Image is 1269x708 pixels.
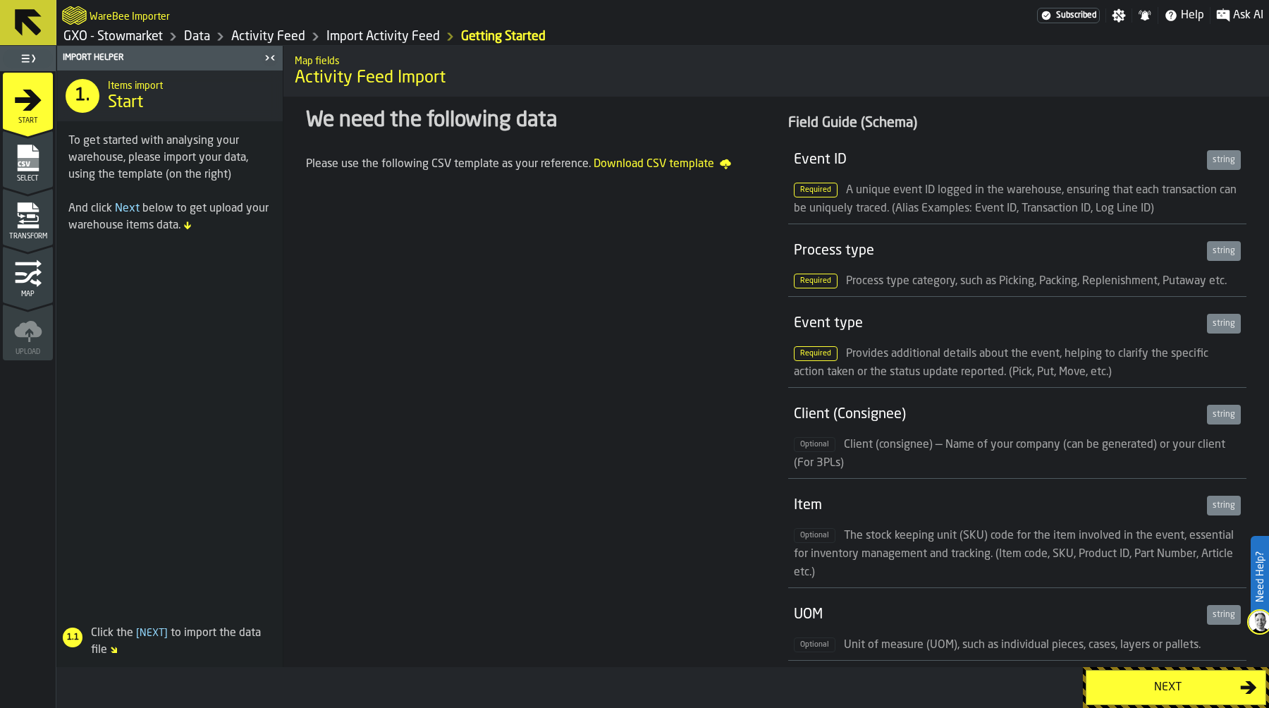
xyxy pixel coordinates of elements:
[1207,241,1241,261] div: string
[1037,8,1100,23] a: link-to-/wh/i/1f322264-80fa-4175-88bb-566e6213dfa5/settings/billing
[794,274,838,288] span: Required
[844,640,1201,651] span: Unit of measure (UOM), such as individual pieces, cases, layers or pallets.
[164,628,168,638] span: ]
[1252,537,1268,616] label: Need Help?
[66,79,99,113] div: 1.
[3,233,53,240] span: Transform
[1106,8,1132,23] label: button-toggle-Settings
[1207,314,1241,334] div: string
[1086,670,1266,705] button: button-Next
[794,496,1201,515] div: Item
[136,628,140,638] span: [
[68,200,271,234] div: And click below to get upload your warehouse items data.
[794,437,835,452] span: Optional
[1207,605,1241,625] div: string
[306,159,591,170] span: Please use the following CSV template as your reference.
[63,633,82,642] span: 1.1
[3,117,53,125] span: Start
[794,530,1234,578] span: The stock keeping unit (SKU) code for the item involved in the event, essential for inventory man...
[3,175,53,183] span: Select
[108,78,271,92] h2: Sub Title
[1207,405,1241,425] div: string
[115,203,140,214] span: Next
[794,605,1201,625] div: UOM
[3,130,53,187] li: menu Select
[461,29,546,44] a: link-to-/wh/i/1f322264-80fa-4175-88bb-566e6213dfa5/import/activity/9bf9ccd8-6c25-4c83-b725-afe51a...
[794,150,1201,170] div: Event ID
[3,73,53,129] li: menu Start
[3,348,53,356] span: Upload
[57,46,283,71] header: Import Helper
[108,92,143,114] span: Start
[594,156,731,173] span: Download CSV template
[794,637,835,652] span: Optional
[1132,8,1158,23] label: button-toggle-Notifications
[60,53,260,63] div: Import Helper
[3,188,53,245] li: menu Transform
[3,49,53,68] label: button-toggle-Toggle Full Menu
[295,67,1258,90] span: Activity Feed Import
[794,185,1237,214] span: A unique event ID logged in the warehouse, ensuring that each transaction can be uniquely traced....
[794,439,1225,469] span: Client (consignee) — Name of your company (can be generated) or your client (For 3PLs)
[3,304,53,360] li: menu Upload
[1037,8,1100,23] div: Menu Subscription
[63,29,163,44] a: link-to-/wh/i/1f322264-80fa-4175-88bb-566e6213dfa5
[594,156,731,174] a: Download CSV template
[57,71,283,121] div: title-Start
[794,183,838,197] span: Required
[326,29,440,44] a: link-to-/wh/i/1f322264-80fa-4175-88bb-566e6213dfa5/import/activity/
[68,133,271,183] div: To get started with analysing your warehouse, please import your data, using the template (on the...
[62,3,87,28] a: logo-header
[1158,7,1210,24] label: button-toggle-Help
[133,628,171,638] span: Next
[295,53,1258,67] h2: Sub Title
[306,108,764,133] div: We need the following data
[794,346,838,361] span: Required
[1181,7,1204,24] span: Help
[1207,150,1241,170] div: string
[1056,11,1096,20] span: Subscribed
[1233,7,1263,24] span: Ask AI
[1095,679,1240,696] div: Next
[90,8,170,23] h2: Sub Title
[794,348,1208,378] span: Provides additional details about the event, helping to clarify the specific action taken or the ...
[794,405,1201,425] div: Client (Consignee)
[1207,496,1241,515] div: string
[3,291,53,298] span: Map
[788,114,1246,133] div: Field Guide (Schema)
[846,276,1227,287] span: Process type category, such as Picking, Packing, Replenishment, Putaway etc.
[3,246,53,303] li: menu Map
[57,625,277,659] div: Click the to import the data file
[283,46,1269,97] div: title-Activity Feed Import
[1210,7,1269,24] label: button-toggle-Ask AI
[184,29,210,44] a: link-to-/wh/i/1f322264-80fa-4175-88bb-566e6213dfa5/data
[794,528,835,543] span: Optional
[231,29,305,44] a: link-to-/wh/i/1f322264-80fa-4175-88bb-566e6213dfa5/data/activity
[62,28,663,45] nav: Breadcrumb
[794,314,1201,334] div: Event type
[794,241,1201,261] div: Process type
[260,49,280,66] label: button-toggle-Close me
